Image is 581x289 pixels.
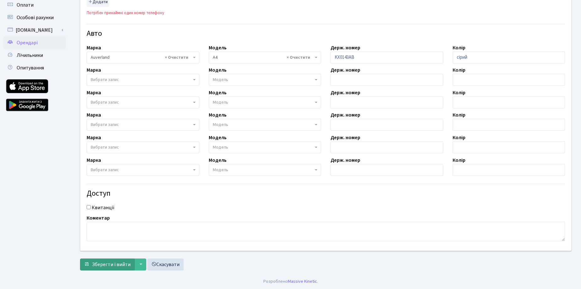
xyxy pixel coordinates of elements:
[91,77,119,83] span: Вибрати запис
[453,44,465,52] label: Колір
[87,66,101,74] label: Марка
[213,122,228,128] span: Модель
[331,111,360,119] label: Держ. номер
[87,10,565,16] div: Потрібен принаймні один номер телефону
[3,62,66,74] a: Опитування
[209,134,227,141] label: Модель
[287,54,310,61] span: Видалити всі елементи
[331,134,360,141] label: Держ. номер
[17,64,44,71] span: Опитування
[87,156,101,164] label: Марка
[209,156,227,164] label: Модель
[209,52,321,63] span: A4
[453,66,465,74] label: Колір
[213,99,228,106] span: Модель
[87,134,101,141] label: Марка
[165,54,188,61] span: Видалити всі елементи
[288,278,317,285] a: Massive Kinetic
[87,29,565,38] h4: Авто
[91,54,191,61] span: Auverland
[453,156,465,164] label: Колір
[453,111,465,119] label: Колір
[147,259,184,270] a: Скасувати
[92,261,131,268] span: Зберегти і вийти
[331,156,360,164] label: Держ. номер
[209,66,227,74] label: Модель
[453,89,465,96] label: Колір
[331,89,360,96] label: Держ. номер
[209,89,227,96] label: Модель
[17,14,54,21] span: Особові рахунки
[3,24,66,36] a: [DOMAIN_NAME]
[213,54,314,61] span: A4
[213,167,228,173] span: Модель
[91,99,119,106] span: Вибрати запис
[87,89,101,96] label: Марка
[87,111,101,119] label: Марка
[92,204,115,211] label: Квитанції
[331,66,360,74] label: Держ. номер
[263,278,318,285] div: Розроблено .
[91,167,119,173] span: Вибрати запис
[17,2,34,8] span: Оплати
[213,77,228,83] span: Модель
[80,259,135,270] button: Зберегти і вийти
[17,39,38,46] span: Орендарі
[453,134,465,141] label: Колір
[87,44,101,52] label: Марка
[91,144,119,150] span: Вибрати запис
[87,214,110,222] label: Коментар
[87,52,199,63] span: Auverland
[3,36,66,49] a: Орендарі
[17,52,43,59] span: Лічильники
[213,144,228,150] span: Модель
[331,44,360,52] label: Держ. номер
[209,44,227,52] label: Модель
[209,111,227,119] label: Модель
[91,122,119,128] span: Вибрати запис
[3,49,66,62] a: Лічильники
[3,11,66,24] a: Особові рахунки
[87,189,565,198] h4: Доступ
